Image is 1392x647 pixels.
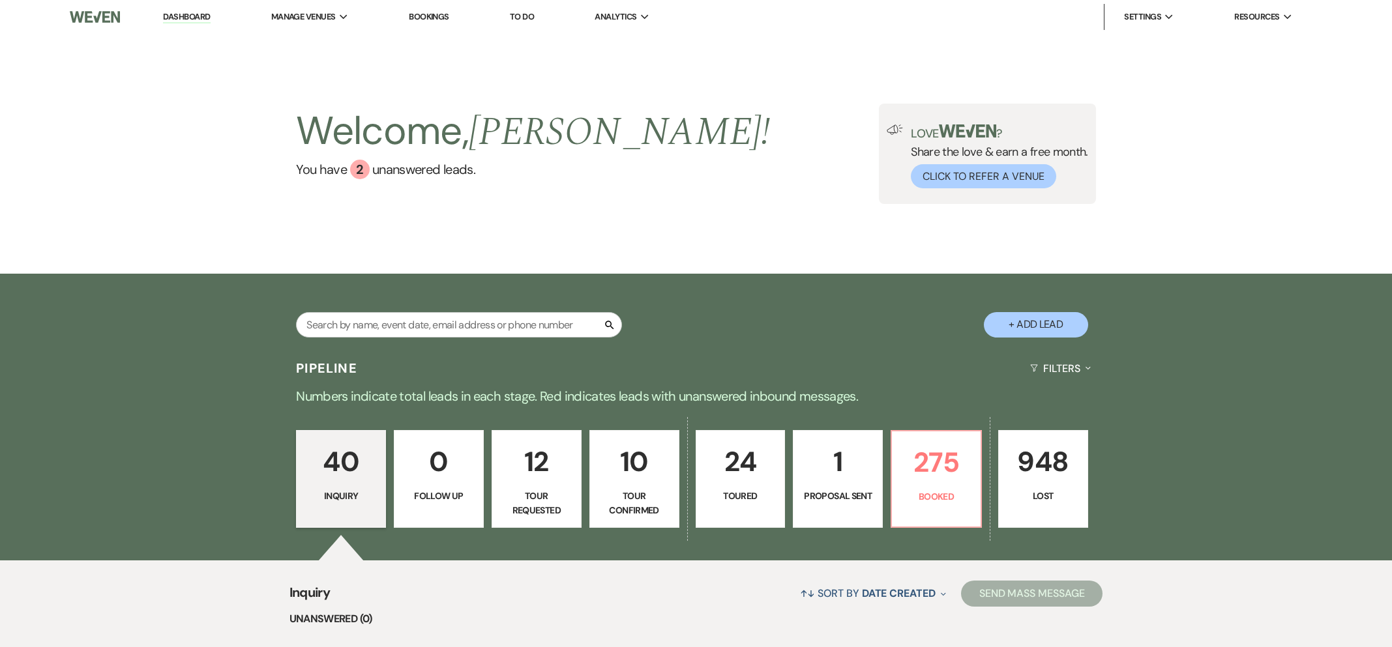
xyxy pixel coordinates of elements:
button: Send Mass Message [961,581,1103,607]
h2: Welcome, [296,104,770,160]
p: Follow Up [402,489,475,503]
h3: Pipeline [296,359,357,377]
a: 12Tour Requested [492,430,582,528]
span: [PERSON_NAME] ! [469,102,770,162]
p: 12 [500,440,573,483]
p: 24 [704,440,777,483]
span: Inquiry [289,582,331,611]
a: 1Proposal Sent [793,430,883,528]
div: Share the love & earn a free month. [903,124,1088,188]
a: You have 2 unanswered leads. [296,160,770,179]
img: Weven Logo [70,3,120,31]
button: Sort By Date Created [795,576,951,611]
p: 948 [1007,440,1080,483]
button: Click to Refer a Venue [911,164,1056,188]
a: Dashboard [163,11,210,23]
button: Filters [1025,351,1096,386]
a: 10Tour Confirmed [589,430,679,528]
button: + Add Lead [984,312,1088,338]
p: Tour Requested [500,489,573,518]
div: 2 [350,160,370,179]
p: 275 [900,440,973,484]
p: Tour Confirmed [598,489,671,518]
a: To Do [510,11,534,22]
p: Numbers indicate total leads in each stage. Red indicates leads with unanswered inbound messages. [227,386,1166,407]
p: Toured [704,489,777,503]
p: Proposal Sent [801,489,874,503]
p: 0 [402,440,475,483]
p: 1 [801,440,874,483]
img: weven-logo-green.svg [939,124,997,137]
span: ↑↓ [800,586,816,600]
a: 948Lost [998,430,1088,528]
p: 10 [598,440,671,483]
p: Lost [1007,489,1080,503]
p: 40 [304,440,378,483]
a: 40Inquiry [296,430,386,528]
a: 24Toured [696,430,786,528]
span: Date Created [862,586,936,600]
a: Bookings [409,11,449,22]
p: Booked [900,489,973,504]
a: 275Booked [891,430,982,528]
span: Resources [1234,10,1279,23]
li: Unanswered (0) [289,611,1103,627]
span: Analytics [595,10,636,23]
p: Love ? [911,124,1088,139]
p: Inquiry [304,489,378,503]
span: Manage Venues [271,10,336,23]
img: loud-speaker-illustration.svg [887,124,903,135]
span: Settings [1124,10,1161,23]
input: Search by name, event date, email address or phone number [296,312,622,338]
a: 0Follow Up [394,430,484,528]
